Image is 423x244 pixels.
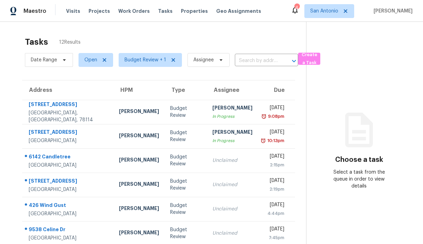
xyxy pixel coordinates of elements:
span: Open [84,56,97,63]
span: 12 Results [59,39,81,46]
div: Budget Review [170,105,201,119]
div: Budget Review [170,154,201,167]
div: 4 [294,4,299,11]
span: Date Range [31,56,57,63]
div: [GEOGRAPHIC_DATA] [29,162,108,169]
div: [PERSON_NAME] [119,181,159,189]
div: [PERSON_NAME] [212,104,252,113]
div: [GEOGRAPHIC_DATA] [29,186,108,193]
span: Maestro [24,8,46,15]
input: Search by address [235,55,279,66]
div: Unclaimed [212,157,252,164]
span: [PERSON_NAME] [371,8,413,15]
th: Due [258,80,295,100]
div: 9538 Celine Dr [29,226,108,235]
div: [DATE] [264,226,284,234]
img: Overdue Alarm Icon [260,137,266,144]
span: Visits [66,8,80,15]
div: [DATE] [264,129,284,137]
div: [DATE] [264,201,284,210]
div: [PERSON_NAME] [119,108,159,116]
div: [GEOGRAPHIC_DATA] [29,210,108,217]
div: In Progress [212,113,252,120]
th: Type [165,80,207,100]
div: Unclaimed [212,181,252,188]
div: [PERSON_NAME] [119,229,159,238]
span: Assignee [193,56,214,63]
div: 9:08pm [267,113,284,120]
div: Budget Review [170,226,201,240]
span: Geo Assignments [216,8,261,15]
div: 2:15pm [264,162,284,168]
span: Tasks [158,9,173,14]
div: [STREET_ADDRESS] [29,129,108,137]
div: [PERSON_NAME] [119,132,159,141]
div: [STREET_ADDRESS] [29,101,108,110]
div: [DATE] [264,153,284,162]
div: Budget Review [170,202,201,216]
div: [PERSON_NAME] [119,205,159,214]
div: [STREET_ADDRESS] [29,177,108,186]
th: Assignee [207,80,258,100]
span: San Antonio [310,8,338,15]
button: Open [289,56,299,66]
th: HPM [113,80,165,100]
div: [GEOGRAPHIC_DATA] [29,235,108,242]
button: Create a Task [298,53,320,65]
h3: Choose a task [335,156,383,163]
img: Overdue Alarm Icon [261,113,267,120]
span: Work Orders [118,8,150,15]
span: Properties [181,8,208,15]
div: Select a task from the queue in order to view details [333,169,386,190]
th: Address [22,80,113,100]
h2: Tasks [25,38,48,45]
div: Unclaimed [212,230,252,237]
span: Create a Task [302,51,317,67]
div: [PERSON_NAME] [212,129,252,137]
div: Budget Review [170,178,201,192]
div: 7:45pm [264,234,284,241]
div: [GEOGRAPHIC_DATA] [29,137,108,144]
div: [PERSON_NAME] [119,156,159,165]
div: Unclaimed [212,206,252,212]
div: 426 Wind Gust [29,202,108,210]
div: In Progress [212,137,252,144]
div: 10:13pm [266,137,284,144]
div: 6142 Candletree [29,153,108,162]
span: Budget Review + 1 [125,56,166,63]
div: 4:44pm [264,210,284,217]
div: 2:19pm [264,186,284,193]
div: [DATE] [264,104,284,113]
div: [GEOGRAPHIC_DATA], [GEOGRAPHIC_DATA], 78114 [29,110,108,123]
div: [DATE] [264,177,284,186]
span: Projects [89,8,110,15]
div: Budget Review [170,129,201,143]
